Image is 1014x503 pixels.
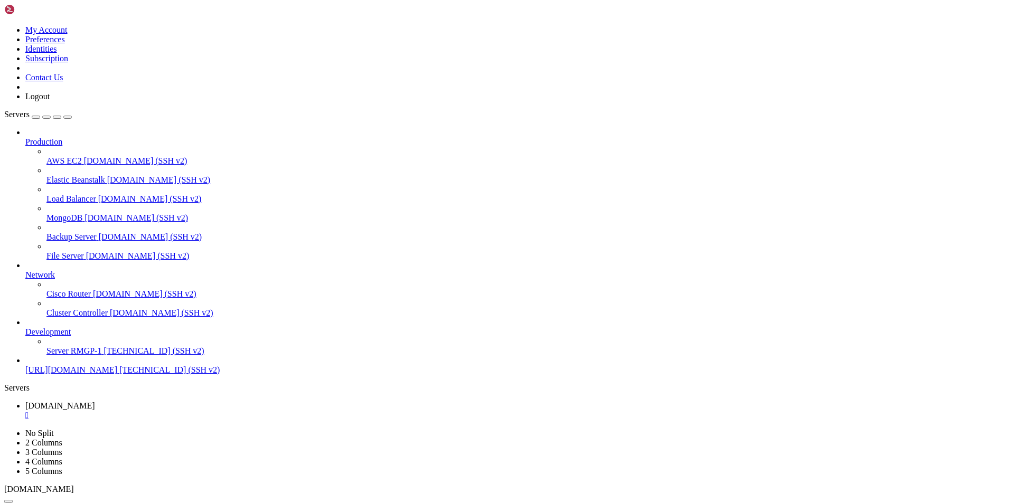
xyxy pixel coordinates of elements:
span: Backup Server [46,232,97,241]
span: [TECHNICAL_ID] (SSH v2) [119,365,220,374]
li: Network [25,261,1010,318]
a: MongoDB [DOMAIN_NAME] (SSH v2) [46,213,1010,223]
span: [DOMAIN_NAME] (SSH v2) [84,156,187,165]
a: Development [25,327,1010,337]
span: File Server [46,251,84,260]
li: File Server [DOMAIN_NAME] (SSH v2) [46,242,1010,261]
span: Network [25,270,55,279]
a: [URL][DOMAIN_NAME] [TECHNICAL_ID] (SSH v2) [25,365,1010,375]
a: File Server [DOMAIN_NAME] (SSH v2) [46,251,1010,261]
span: AWS EC2 [46,156,82,165]
a: 4 Columns [25,457,62,466]
span: Development [25,327,71,336]
a: Identities [25,44,57,53]
a: Elastic Beanstalk [DOMAIN_NAME] (SSH v2) [46,175,1010,185]
span: [DOMAIN_NAME] (SSH v2) [86,251,190,260]
a: Server RMGP-1 [TECHNICAL_ID] (SSH v2) [46,346,1010,356]
a: Backup Server [DOMAIN_NAME] (SSH v2) [46,232,1010,242]
a: 2 Columns [25,438,62,447]
a: Load Balancer [DOMAIN_NAME] (SSH v2) [46,194,1010,204]
a: 3 Columns [25,448,62,457]
a: AWS EC2 [DOMAIN_NAME] (SSH v2) [46,156,1010,166]
a: vps130383.whmpanels.com [25,401,1010,420]
a: Production [25,137,1010,147]
div: Servers [4,383,1010,393]
li: Development [25,318,1010,356]
a: My Account [25,25,68,34]
a: No Split [25,429,54,438]
span: Production [25,137,62,146]
a: 5 Columns [25,467,62,476]
li: Cisco Router [DOMAIN_NAME] (SSH v2) [46,280,1010,299]
span: Servers [4,110,30,119]
li: Server RMGP-1 [TECHNICAL_ID] (SSH v2) [46,337,1010,356]
li: Backup Server [DOMAIN_NAME] (SSH v2) [46,223,1010,242]
li: AWS EC2 [DOMAIN_NAME] (SSH v2) [46,147,1010,166]
img: Shellngn [4,4,65,15]
li: MongoDB [DOMAIN_NAME] (SSH v2) [46,204,1010,223]
span: [DOMAIN_NAME] (SSH v2) [99,232,202,241]
span: Elastic Beanstalk [46,175,105,184]
a: Cluster Controller [DOMAIN_NAME] (SSH v2) [46,308,1010,318]
a:  [25,411,1010,420]
a: Preferences [25,35,65,44]
li: [URL][DOMAIN_NAME] [TECHNICAL_ID] (SSH v2) [25,356,1010,375]
span: Cisco Router [46,289,91,298]
li: Load Balancer [DOMAIN_NAME] (SSH v2) [46,185,1010,204]
span: [TECHNICAL_ID] (SSH v2) [104,346,204,355]
li: Production [25,128,1010,261]
span: Cluster Controller [46,308,108,317]
span: [DOMAIN_NAME] (SSH v2) [107,175,211,184]
span: Load Balancer [46,194,96,203]
span: Server RMGP-1 [46,346,101,355]
a: Cisco Router [DOMAIN_NAME] (SSH v2) [46,289,1010,299]
span: MongoDB [46,213,82,222]
li: Elastic Beanstalk [DOMAIN_NAME] (SSH v2) [46,166,1010,185]
a: Logout [25,92,50,101]
span: [DOMAIN_NAME] [4,485,74,493]
span: [DOMAIN_NAME] (SSH v2) [98,194,202,203]
a: Contact Us [25,73,63,82]
a: Network [25,270,1010,280]
a: Subscription [25,54,68,63]
span: [DOMAIN_NAME] (SSH v2) [93,289,196,298]
span: [URL][DOMAIN_NAME] [25,365,117,374]
li: Cluster Controller [DOMAIN_NAME] (SSH v2) [46,299,1010,318]
a: Servers [4,110,72,119]
span: [DOMAIN_NAME] (SSH v2) [110,308,213,317]
span: [DOMAIN_NAME] [25,401,95,410]
span: [DOMAIN_NAME] (SSH v2) [84,213,188,222]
